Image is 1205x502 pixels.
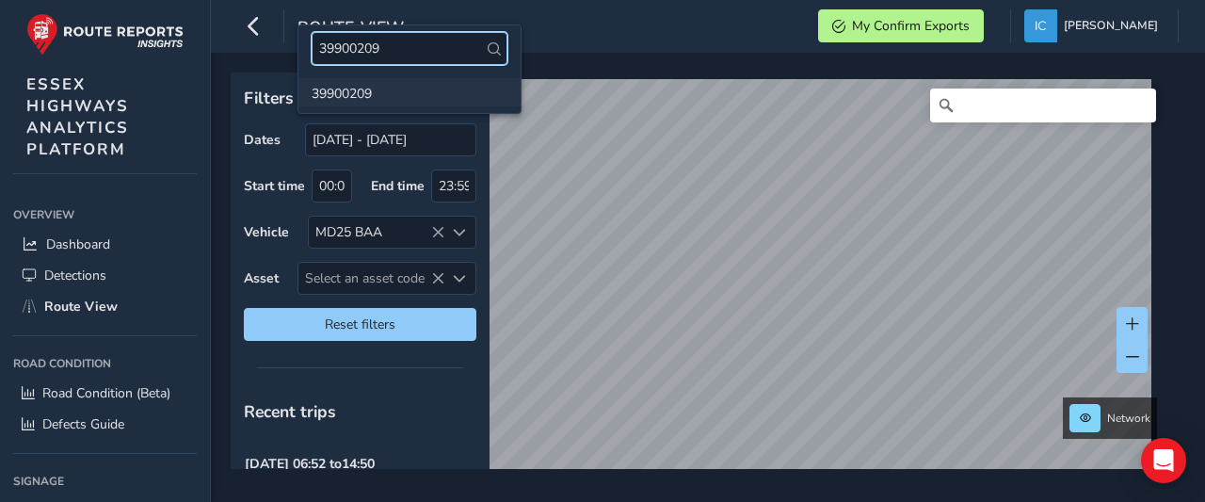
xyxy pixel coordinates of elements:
[244,177,305,195] label: Start time
[852,17,970,35] span: My Confirm Exports
[298,263,444,294] span: Select an asset code
[244,308,476,341] button: Reset filters
[244,131,281,149] label: Dates
[244,269,279,287] label: Asset
[13,291,197,322] a: Route View
[42,415,124,433] span: Defects Guide
[1024,9,1057,42] img: diamond-layout
[13,260,197,291] a: Detections
[13,229,197,260] a: Dashboard
[26,73,129,160] span: ESSEX HIGHWAYS ANALYTICS PLATFORM
[244,400,336,423] span: Recent trips
[42,384,170,402] span: Road Condition (Beta)
[237,79,1151,491] canvas: Map
[1107,411,1150,426] span: Network
[309,217,444,248] div: MD25 BAA
[930,89,1156,122] input: Search
[1141,438,1186,483] div: Open Intercom Messenger
[298,78,521,106] li: 39900209
[44,267,106,284] span: Detections
[444,263,475,294] div: Select an asset code
[13,467,197,495] div: Signage
[1064,9,1158,42] span: [PERSON_NAME]
[26,13,184,56] img: rr logo
[818,9,984,42] button: My Confirm Exports
[371,177,425,195] label: End time
[13,378,197,409] a: Road Condition (Beta)
[13,349,197,378] div: Road Condition
[1024,9,1165,42] button: [PERSON_NAME]
[297,16,404,42] span: route-view
[258,316,462,333] span: Reset filters
[245,455,375,473] strong: [DATE] 06:52 to 14:50
[13,409,197,440] a: Defects Guide
[244,223,289,241] label: Vehicle
[244,86,476,110] p: Filters
[44,298,118,316] span: Route View
[46,235,110,253] span: Dashboard
[13,201,197,229] div: Overview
